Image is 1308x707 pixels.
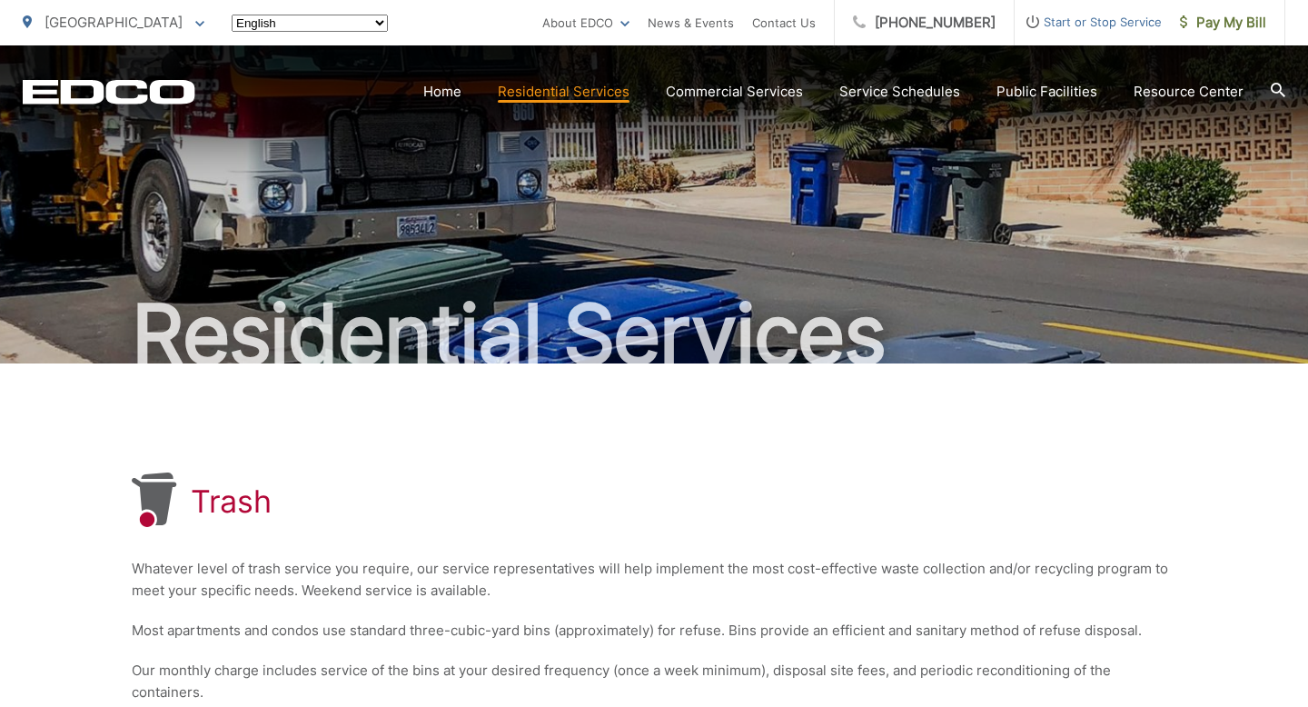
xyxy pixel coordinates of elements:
[498,81,629,103] a: Residential Services
[648,12,734,34] a: News & Events
[132,558,1176,602] p: Whatever level of trash service you require, our service representatives will help implement the ...
[542,12,629,34] a: About EDCO
[191,483,272,520] h1: Trash
[23,289,1285,380] h2: Residential Services
[232,15,388,32] select: Select a language
[996,81,1097,103] a: Public Facilities
[45,14,183,31] span: [GEOGRAPHIC_DATA]
[1180,12,1266,34] span: Pay My Bill
[752,12,816,34] a: Contact Us
[132,620,1176,642] p: Most apartments and condos use standard three-cubic-yard bins (approximately) for refuse. Bins pr...
[666,81,803,103] a: Commercial Services
[1134,81,1244,103] a: Resource Center
[132,660,1176,703] p: Our monthly charge includes service of the bins at your desired frequency (once a week minimum), ...
[839,81,960,103] a: Service Schedules
[23,79,195,105] a: EDCD logo. Return to the homepage.
[423,81,461,103] a: Home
